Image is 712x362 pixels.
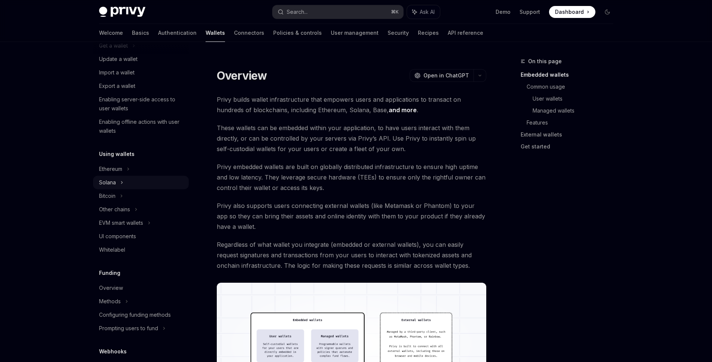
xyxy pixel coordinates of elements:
[521,141,619,153] a: Get started
[423,72,469,79] span: Open in ChatGPT
[93,79,189,93] a: Export a wallet
[99,232,136,241] div: UI components
[217,123,486,154] span: These wallets can be embedded within your application, to have users interact with them directly,...
[99,178,116,187] div: Solana
[99,95,184,113] div: Enabling server-side access to user wallets
[99,117,184,135] div: Enabling offline actions with user wallets
[99,347,127,356] h5: Webhooks
[99,82,135,90] div: Export a wallet
[527,81,619,93] a: Common usage
[217,94,486,115] span: Privy builds wallet infrastructure that empowers users and applications to transact on hundreds o...
[528,57,562,66] span: On this page
[520,8,540,16] a: Support
[158,24,197,42] a: Authentication
[93,308,189,322] a: Configuring funding methods
[410,69,474,82] button: Open in ChatGPT
[601,6,613,18] button: Toggle dark mode
[99,7,145,17] img: dark logo
[99,297,121,306] div: Methods
[99,218,143,227] div: EVM smart wallets
[527,117,619,129] a: Features
[388,24,409,42] a: Security
[533,105,619,117] a: Managed wallets
[521,129,619,141] a: External wallets
[99,24,123,42] a: Welcome
[99,150,135,159] h5: Using wallets
[287,7,308,16] div: Search...
[99,245,125,254] div: Whitelabel
[206,24,225,42] a: Wallets
[496,8,511,16] a: Demo
[99,324,158,333] div: Prompting users to fund
[217,162,486,193] span: Privy embedded wallets are built on globally distributed infrastructure to ensure high uptime and...
[99,310,171,319] div: Configuring funding methods
[99,68,135,77] div: Import a wallet
[93,52,189,66] a: Update a wallet
[93,230,189,243] a: UI components
[99,283,123,292] div: Overview
[420,8,435,16] span: Ask AI
[93,243,189,257] a: Whitelabel
[407,5,440,19] button: Ask AI
[93,66,189,79] a: Import a wallet
[448,24,483,42] a: API reference
[389,106,417,114] a: and more
[132,24,149,42] a: Basics
[93,93,189,115] a: Enabling server-side access to user wallets
[391,9,399,15] span: ⌘ K
[418,24,439,42] a: Recipes
[234,24,264,42] a: Connectors
[549,6,595,18] a: Dashboard
[93,115,189,138] a: Enabling offline actions with user wallets
[217,69,267,82] h1: Overview
[93,281,189,295] a: Overview
[99,165,122,174] div: Ethereum
[555,8,584,16] span: Dashboard
[521,69,619,81] a: Embedded wallets
[273,24,322,42] a: Policies & controls
[533,93,619,105] a: User wallets
[217,239,486,271] span: Regardless of what wallet you integrate (embedded or external wallets), you can easily request si...
[99,205,130,214] div: Other chains
[331,24,379,42] a: User management
[99,191,115,200] div: Bitcoin
[272,5,403,19] button: Search...⌘K
[217,200,486,232] span: Privy also supports users connecting external wallets (like Metamask or Phantom) to your app so t...
[99,55,138,64] div: Update a wallet
[99,269,120,277] h5: Funding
